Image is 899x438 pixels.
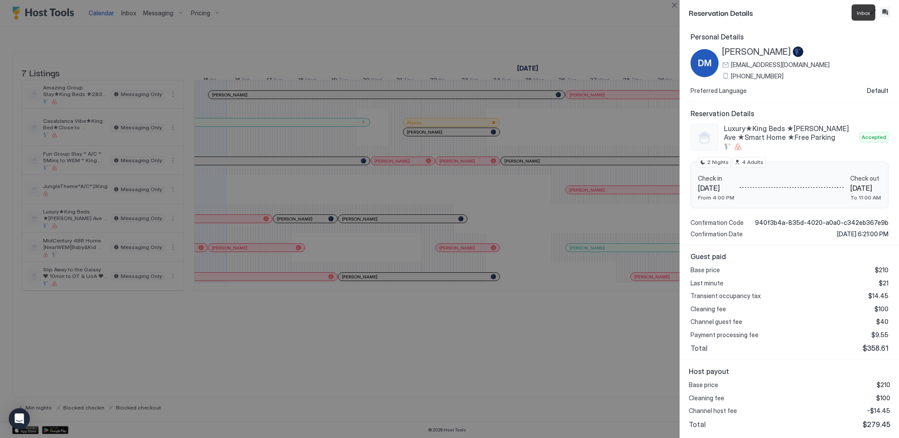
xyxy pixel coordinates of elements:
span: Default [867,87,888,95]
span: Transient occupancy tax [690,292,761,300]
span: $210 [875,266,888,274]
span: Reservation Details [690,109,888,118]
span: $100 [876,394,890,402]
div: Open Intercom Messenger [9,408,30,429]
span: Base price [690,266,720,274]
span: $358.61 [863,344,888,353]
span: Cleaning fee [689,394,724,402]
span: [DATE] [850,184,881,192]
span: Preferred Language [690,87,747,95]
span: Total [689,420,706,429]
span: Confirmation Date [690,230,743,238]
span: Accepted [862,133,886,141]
span: Luxury★King Beds ★[PERSON_NAME] Ave ★Smart Home ★Free Parking [724,124,856,142]
span: $40 [876,318,888,326]
span: $279.45 [863,420,890,429]
span: Inbox [857,10,870,16]
span: Confirmation Code [690,219,744,227]
span: From 4:00 PM [698,194,734,201]
span: $14.45 [868,292,888,300]
span: Check out [850,174,881,182]
span: Channel host fee [689,407,737,415]
span: Base price [689,381,718,389]
span: 940f3b4a-835d-4020-a0a0-c342eb367e9b [755,219,888,227]
span: Reservation Details [689,7,866,18]
span: Cleaning fee [690,305,726,313]
span: $9.55 [871,331,888,339]
span: DM [698,57,712,70]
span: Last minute [690,279,723,287]
span: -$14.45 [867,407,890,415]
span: $210 [877,381,890,389]
span: [PERSON_NAME] [722,46,791,57]
span: Total [690,344,708,353]
span: $21 [879,279,888,287]
span: Guest paid [690,252,888,261]
span: [DATE] 6:21:00 PM [837,230,888,238]
span: 2 Nights [707,158,729,166]
span: [EMAIL_ADDRESS][DOMAIN_NAME] [731,61,830,69]
span: Check in [698,174,734,182]
span: 4 Adults [742,158,763,166]
button: Inbox [880,7,890,18]
span: Host payout [689,367,890,376]
span: To 11:00 AM [850,194,881,201]
span: [DATE] [698,184,734,192]
span: $100 [874,305,888,313]
span: Payment processing fee [690,331,759,339]
span: Channel guest fee [690,318,742,326]
span: [PHONE_NUMBER] [731,72,784,80]
span: Personal Details [690,32,888,41]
